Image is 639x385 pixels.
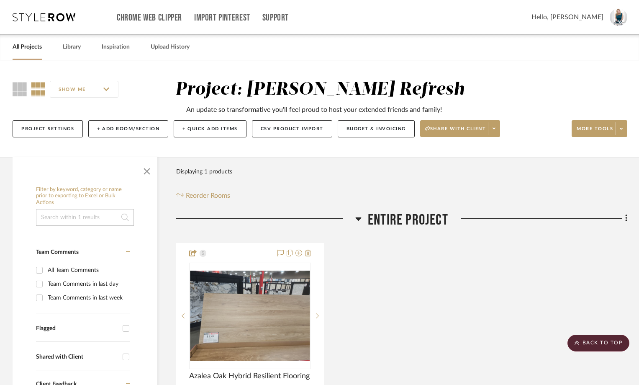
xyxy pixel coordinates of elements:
button: + Add Room/Section [88,120,168,137]
div: Team Comments in last week [48,291,128,305]
button: CSV Product Import [252,120,332,137]
button: + Quick Add Items [174,120,246,137]
div: Team Comments in last day [48,277,128,291]
div: Displaying 1 products [176,163,232,180]
h6: Filter by keyword, category or name prior to exporting to Excel or Bulk Actions [36,186,134,206]
a: Support [262,14,289,21]
button: Project Settings [13,120,83,137]
img: avatar [610,8,627,26]
a: Library [63,41,81,53]
input: Search within 1 results [36,209,134,226]
span: Team Comments [36,249,79,255]
a: Inspiration [102,41,130,53]
button: Share with client [420,120,500,137]
div: Project: [PERSON_NAME] Refresh [175,81,465,98]
a: All Projects [13,41,42,53]
button: Budget & Invoicing [338,120,415,137]
span: Azalea Oak Hybrid Resilient Flooring [189,372,310,381]
span: Entire Project [368,211,448,229]
a: Import Pinterest [194,14,250,21]
img: Azalea Oak Hybrid Resilient Flooring [190,271,310,361]
a: Upload History [151,41,190,53]
button: Close [139,161,155,178]
span: Share with client [425,126,486,138]
div: Shared with Client [36,354,118,361]
div: 0 [190,263,311,369]
scroll-to-top-button: BACK TO TOP [567,335,629,351]
div: All Team Comments [48,264,128,277]
a: Chrome Web Clipper [117,14,182,21]
span: Reorder Rooms [186,191,230,201]
span: Hello, [PERSON_NAME] [531,12,603,22]
button: Reorder Rooms [176,191,230,201]
div: An update so transformative you'll feel proud to host your extended friends and family! [186,105,442,115]
span: More tools [577,126,613,138]
button: More tools [572,120,627,137]
div: Flagged [36,325,118,332]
